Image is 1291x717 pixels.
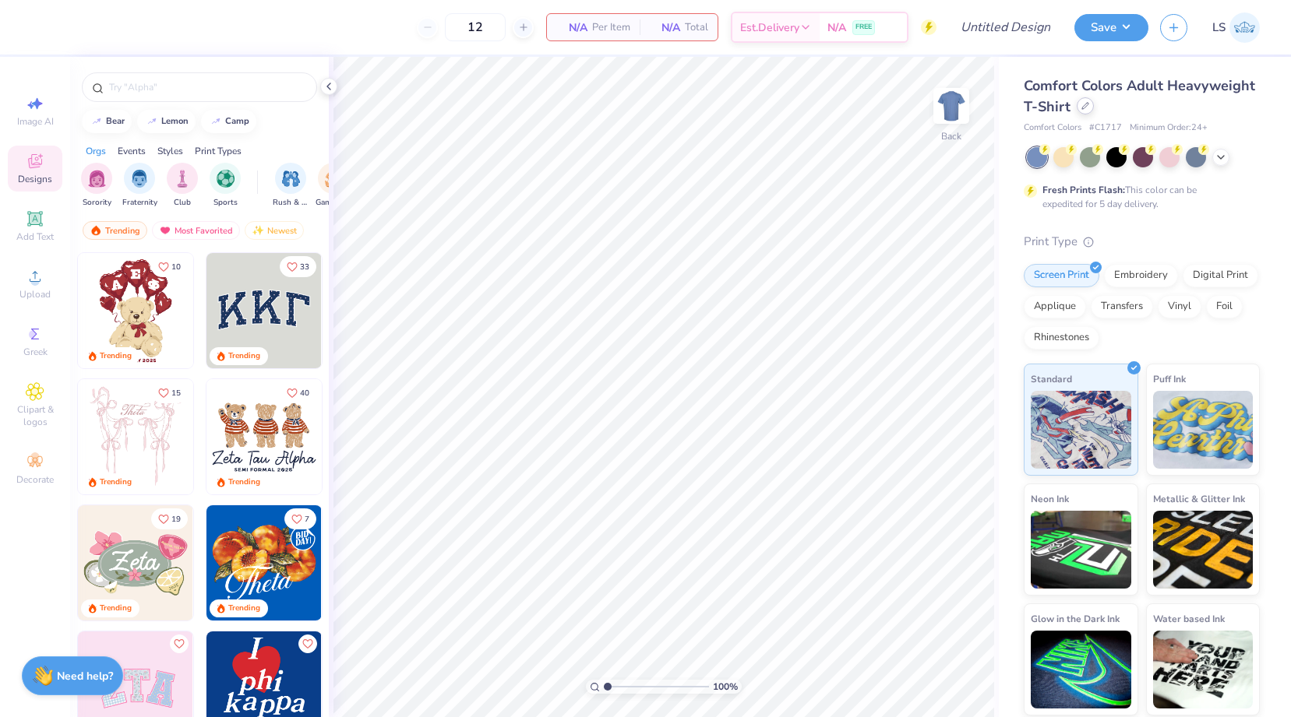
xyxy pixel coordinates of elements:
span: Comfort Colors Adult Heavyweight T-Shirt [1024,76,1255,116]
div: camp [225,117,249,125]
button: Like [151,256,188,277]
span: 33 [300,263,309,271]
img: Fraternity Image [131,170,148,188]
img: most_fav.gif [159,225,171,236]
div: filter for Game Day [316,163,351,209]
div: Back [941,129,961,143]
img: trend_line.gif [210,117,222,126]
button: Like [284,508,316,529]
span: Sports [213,197,238,209]
button: Like [151,382,188,403]
span: N/A [649,19,680,36]
div: Foil [1206,295,1243,318]
div: Embroidery [1104,264,1178,287]
img: Lizzy Sadorf [1229,12,1260,43]
button: lemon [137,110,196,133]
div: filter for Sorority [81,163,112,209]
span: Glow in the Dark Ink [1031,610,1120,627]
button: filter button [210,163,241,209]
div: Digital Print [1183,264,1258,287]
span: Metallic & Glitter Ink [1153,490,1245,507]
img: Game Day Image [325,170,343,188]
button: Save [1074,14,1148,41]
span: Standard [1031,371,1072,387]
span: Sorority [83,197,111,209]
div: lemon [161,117,189,125]
div: Trending [100,476,132,488]
span: Fraternity [122,197,157,209]
span: Image AI [17,115,54,128]
img: Standard [1031,391,1131,469]
input: Untitled Design [948,12,1063,43]
span: N/A [827,19,846,36]
span: Est. Delivery [740,19,799,36]
img: 010ceb09-c6fc-40d9-b71e-e3f087f73ee6 [78,505,193,620]
img: Sports Image [217,170,235,188]
button: filter button [316,163,351,209]
img: edfb13fc-0e43-44eb-bea2-bf7fc0dd67f9 [321,253,436,368]
div: Orgs [86,144,106,158]
img: trend_line.gif [146,117,158,126]
span: Greek [23,346,48,358]
span: Add Text [16,230,54,243]
strong: Need help? [57,669,113,684]
img: Sorority Image [88,170,106,188]
span: 15 [171,389,181,397]
span: LS [1212,19,1226,37]
button: camp [201,110,256,133]
button: filter button [81,163,112,209]
span: Rush & Bid [273,197,309,209]
div: Trending [228,476,260,488]
strong: Fresh Prints Flash: [1042,184,1125,196]
div: Trending [228,603,260,614]
div: Screen Print [1024,264,1099,287]
img: 83dda5b0-2158-48ca-832c-f6b4ef4c4536 [78,379,193,494]
button: Like [280,256,316,277]
span: Neon Ink [1031,490,1069,507]
span: 40 [300,389,309,397]
div: Applique [1024,295,1086,318]
div: filter for Fraternity [122,163,157,209]
img: Neon Ink [1031,511,1131,589]
button: filter button [122,163,157,209]
button: filter button [273,163,309,209]
img: 3b9aba4f-e317-4aa7-a679-c95a879539bd [206,253,322,368]
img: Newest.gif [252,225,264,236]
span: Club [174,197,191,209]
img: Puff Ink [1153,391,1254,469]
img: Metallic & Glitter Ink [1153,511,1254,589]
button: Like [280,382,316,403]
span: Total [685,19,708,36]
img: trend_line.gif [90,117,103,126]
button: Like [170,634,189,653]
img: Rush & Bid Image [282,170,300,188]
span: Minimum Order: 24 + [1130,121,1208,135]
img: d6d5c6c6-9b9a-4053-be8a-bdf4bacb006d [192,505,308,620]
span: Water based Ink [1153,610,1225,627]
div: Styles [157,144,183,158]
span: Game Day [316,197,351,209]
button: Like [298,634,317,653]
div: Vinyl [1158,295,1201,318]
input: Try "Alpha" [108,79,307,95]
img: 8659caeb-cee5-4a4c-bd29-52ea2f761d42 [206,505,322,620]
span: FREE [855,22,872,33]
span: 7 [305,515,309,523]
img: d12c9beb-9502-45c7-ae94-40b97fdd6040 [321,379,436,494]
div: Rhinestones [1024,326,1099,350]
img: e74243e0-e378-47aa-a400-bc6bcb25063a [192,253,308,368]
div: Trending [100,603,132,614]
span: Upload [19,288,51,301]
div: filter for Sports [210,163,241,209]
div: bear [106,117,125,125]
img: Glow in the Dark Ink [1031,631,1131,708]
div: Newest [245,221,304,240]
img: 587403a7-0594-4a7f-b2bd-0ca67a3ff8dd [78,253,193,368]
span: Decorate [16,473,54,486]
img: trending.gif [90,225,102,236]
span: Designs [18,173,52,185]
span: 10 [171,263,181,271]
div: This color can be expedited for 5 day delivery. [1042,183,1234,211]
img: d12a98c7-f0f7-4345-bf3a-b9f1b718b86e [192,379,308,494]
div: Print Type [1024,233,1260,251]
